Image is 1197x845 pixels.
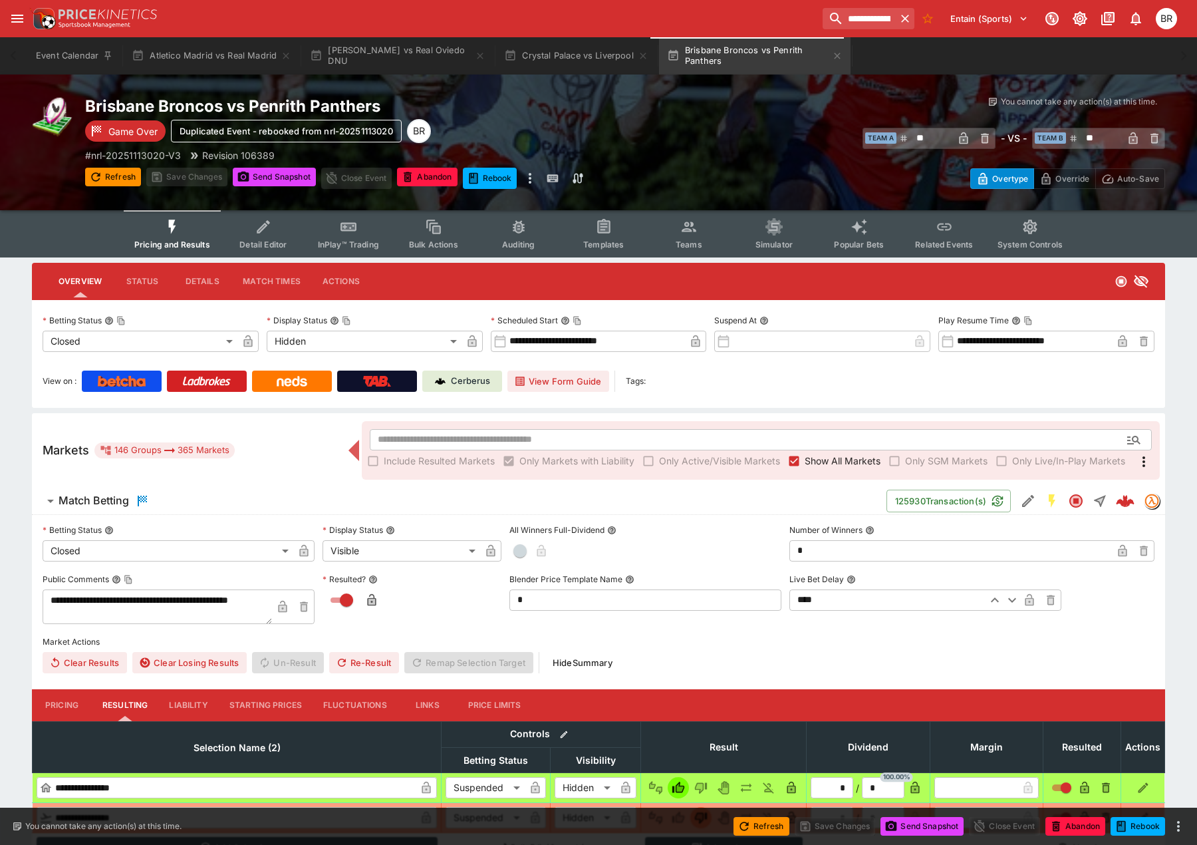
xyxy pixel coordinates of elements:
[463,168,517,189] button: Duplicated Event - rebooked from nrl-20251113020
[342,316,351,325] button: Copy To Clipboard
[1095,168,1165,189] button: Auto-Save
[182,376,231,387] img: Ladbrokes
[758,777,779,798] button: Eliminated In Play
[43,315,102,326] p: Betting Status
[607,526,616,535] button: All Winners Full-Dividend
[202,148,275,162] p: Revision 106389
[1055,172,1089,186] p: Override
[171,120,402,142] button: Duplicated Event - rebooked from nrl-20251113020
[1117,172,1159,186] p: Auto-Save
[641,721,807,772] th: Result
[330,316,339,325] button: Display StatusCopy To Clipboard
[668,777,689,798] button: Win
[1033,168,1095,189] button: Override
[233,168,316,186] button: Send Snapshot
[1011,316,1021,325] button: Play Resume TimeCopy To Clipboard
[1144,494,1159,508] img: tradingmodel
[43,652,127,673] button: Clear Results
[458,689,532,721] button: Price Limits
[43,632,1154,652] label: Market Actions
[132,652,247,673] button: Clear Losing Results
[124,210,1073,257] div: Event type filters
[43,574,109,585] p: Public Comments
[880,772,913,782] span: 100.00%
[496,37,656,75] button: Crystal Palace vs Liverpool
[1040,489,1064,513] button: SGM Enabled
[807,721,930,772] th: Dividend
[1045,817,1105,836] button: Abandon
[1136,454,1152,470] svg: More
[805,454,880,468] span: Show All Markets
[856,781,859,795] div: /
[942,8,1036,29] button: Select Tenant
[915,240,973,250] span: Related Events
[100,442,229,458] div: 146 Groups 365 Markets
[1116,492,1134,510] div: 55cc33ee-64c2-4e3c-b54d-fde126d56592
[397,168,457,186] button: Abandon
[59,494,129,508] h6: Match Betting
[555,777,615,798] div: Hidden
[561,316,570,325] button: Scheduled StartCopy To Clipboard
[733,817,789,836] button: Refresh
[124,37,299,75] button: Atletico Madrid vs Real Madrid
[659,454,780,468] span: Only Active/Visible Markets
[659,37,851,75] button: Brisbane Broncos vs Penrith Panthers
[32,488,886,514] button: Match Betting
[104,316,114,325] button: Betting StatusCopy To Clipboard
[267,331,462,352] div: Hidden
[1121,721,1165,772] th: Actions
[48,265,112,297] button: Overview
[676,240,702,250] span: Teams
[1043,721,1121,772] th: Resulted
[398,689,458,721] button: Links
[277,376,307,387] img: Neds
[409,240,458,250] span: Bulk Actions
[32,689,92,721] button: Pricing
[507,371,609,392] button: View Form Guide
[1040,7,1064,31] button: Connected to PK
[905,454,988,468] span: Only SGM Markets
[1112,488,1138,514] a: 55cc33ee-64c2-4e3c-b54d-fde126d56592
[32,96,74,138] img: rugby_league.png
[491,315,558,326] p: Scheduled Start
[363,376,391,387] img: TabNZ
[1115,275,1128,288] svg: Closed
[28,37,121,75] button: Event Calendar
[384,454,495,468] span: Include Resulted Markets
[329,652,399,673] button: Re-Result
[930,721,1043,772] th: Margin
[172,265,232,297] button: Details
[112,575,121,584] button: Public CommentsCopy To Clipboard
[625,575,634,584] button: Blender Price Template Name
[98,376,146,387] img: Betcha
[1122,428,1146,452] button: Open
[1156,8,1177,29] div: Ben Raymond
[1133,273,1149,289] svg: Hidden
[449,753,543,768] span: Betting Status
[104,526,114,535] button: Betting Status
[583,240,624,250] span: Templates
[1001,96,1157,108] p: You cannot take any action(s) at this time.
[1012,454,1125,468] span: Only Live/In-Play Markets
[690,777,712,798] button: Lose
[116,316,126,325] button: Copy To Clipboard
[85,168,141,186] button: Refresh
[5,7,29,31] button: open drawer
[1068,7,1092,31] button: Toggle light/dark mode
[1064,489,1088,513] button: Closed
[323,524,383,536] p: Display Status
[108,124,158,138] p: Game Over
[645,777,666,798] button: Not Set
[313,689,398,721] button: Fluctuations
[970,168,1034,189] button: Overtype
[626,371,646,392] label: Tags:
[1035,132,1066,144] span: Team B
[1152,4,1181,33] button: Ben Raymond
[1045,818,1105,832] span: Mark an event as closed and abandoned.
[545,652,620,673] button: HideSummary
[451,375,490,388] p: Cerberus
[938,315,1009,326] p: Play Resume Time
[435,376,446,387] img: Cerberus
[422,371,502,392] a: Cerberus
[252,652,323,673] span: Un-Result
